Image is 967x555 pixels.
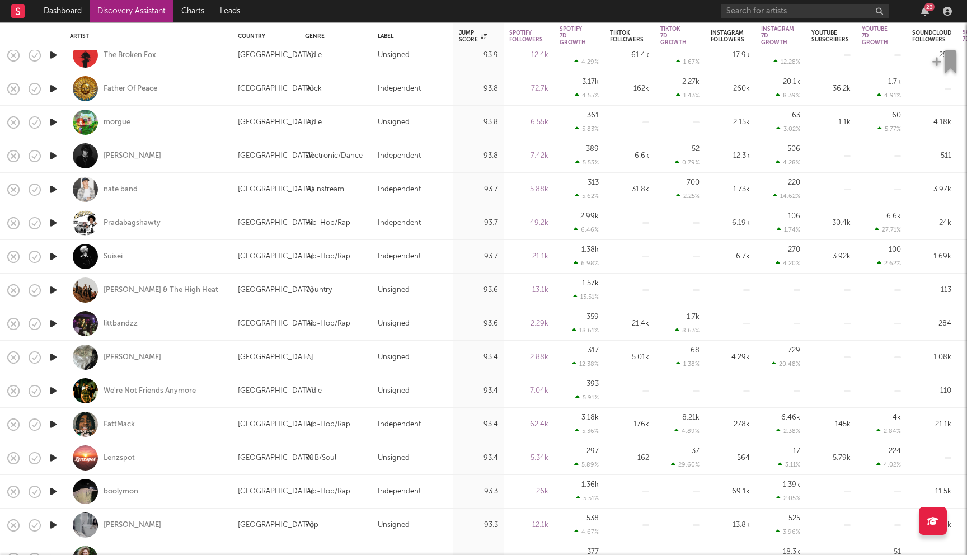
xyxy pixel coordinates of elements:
div: [GEOGRAPHIC_DATA] [238,351,313,364]
div: We're Not Friends Anymore [104,386,196,396]
div: Jump Score [459,30,487,43]
div: [GEOGRAPHIC_DATA] [238,183,313,196]
div: [PERSON_NAME] & The High Heat [104,285,218,295]
div: 6.46k [781,414,800,421]
div: 1.57k [582,280,599,287]
div: 36.2k [811,82,851,96]
div: YouTube 7D Growth [862,26,888,46]
div: 68 [691,347,700,354]
div: 1.08k [912,351,951,364]
div: 5.51 % [576,495,599,502]
div: [GEOGRAPHIC_DATA] [238,49,313,62]
div: 60 [892,112,901,119]
div: 6.19k [711,217,750,230]
div: 8.21k [682,414,700,421]
div: Tiktok 7D Growth [660,26,687,46]
div: [GEOGRAPHIC_DATA] [238,116,313,129]
div: 5.36 % [575,427,599,435]
a: Suisei [104,252,123,262]
div: 20.1k [783,78,800,86]
div: R&B/Soul [305,451,336,465]
div: Unsigned [378,351,410,364]
div: 20.48 % [772,360,800,368]
div: [PERSON_NAME] [104,352,161,363]
div: Hip-Hop/Rap [305,418,350,431]
div: 93.8 [459,116,498,129]
div: 2.15k [711,116,750,129]
div: 7.04k [509,384,548,398]
div: 3.17k [582,78,599,86]
div: 93.6 [459,284,498,297]
div: 8.63 % [675,327,700,334]
div: 278k [711,418,750,431]
div: 23 [924,3,935,11]
div: 5.89 % [574,461,599,468]
a: boolymon [104,487,138,497]
div: 52 [692,145,700,153]
div: 93.4 [459,451,498,465]
div: Hip-Hop/Rap [305,317,350,331]
div: 5.88k [509,183,548,196]
div: 270 [788,246,800,253]
div: 31.8k [610,183,649,196]
div: [GEOGRAPHIC_DATA] [238,217,313,230]
div: 6.98 % [574,260,599,267]
a: Father Of Peace [104,84,157,94]
div: 6.6k [610,149,649,163]
div: 525 [788,515,800,522]
div: 4.89 % [674,427,700,435]
div: 5.79k [811,451,851,465]
div: 313 [588,179,599,186]
div: 2.29k [509,317,548,331]
div: 3.11 % [778,461,800,468]
div: 2.05 % [776,495,800,502]
a: morgue [104,117,130,128]
div: 389 [586,145,599,153]
div: [GEOGRAPHIC_DATA] [238,284,313,297]
div: 4.28 % [776,159,800,166]
div: 4.29k [711,351,750,364]
div: Unsigned [378,451,410,465]
div: Unsigned [378,519,410,532]
div: Lenzspot [104,453,135,463]
div: 361 [587,112,599,119]
div: 3.61k [912,519,951,532]
div: 93.9 [459,49,498,62]
div: Country [305,284,332,297]
div: FattMack [104,420,135,430]
div: 93.3 [459,519,498,532]
div: 1.67 % [676,58,700,65]
div: 4.29 % [574,58,599,65]
a: [PERSON_NAME] [104,151,161,161]
div: 93.4 [459,384,498,398]
button: 23 [921,7,929,16]
div: 1.43 % [676,92,700,99]
div: 62.4k [509,418,548,431]
div: Unsigned [378,116,410,129]
div: [GEOGRAPHIC_DATA] [238,451,313,465]
div: 93.6 [459,317,498,331]
div: Unsigned [378,317,410,331]
div: 12.38 % [572,360,599,368]
div: 1.7k [687,313,700,321]
a: littbandzz [104,319,138,329]
div: 12.1k [509,519,548,532]
div: 2.88k [509,351,548,364]
div: 21.1k [912,418,951,431]
div: [GEOGRAPHIC_DATA] [238,418,313,431]
div: 5.83 % [575,125,599,133]
div: 24k [912,217,951,230]
div: 18.61 % [572,327,599,334]
div: Tiktok Followers [610,30,644,43]
div: 8.39 % [776,92,800,99]
div: 113 [912,284,951,297]
div: Label [378,33,442,40]
div: 4.02 % [876,461,901,468]
div: 3.18k [581,414,599,421]
div: Indie [305,384,322,398]
div: 6.55k [509,116,548,129]
div: Instagram 7D Growth [761,26,794,46]
div: Country [238,33,288,40]
div: 5.91 % [575,394,599,401]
